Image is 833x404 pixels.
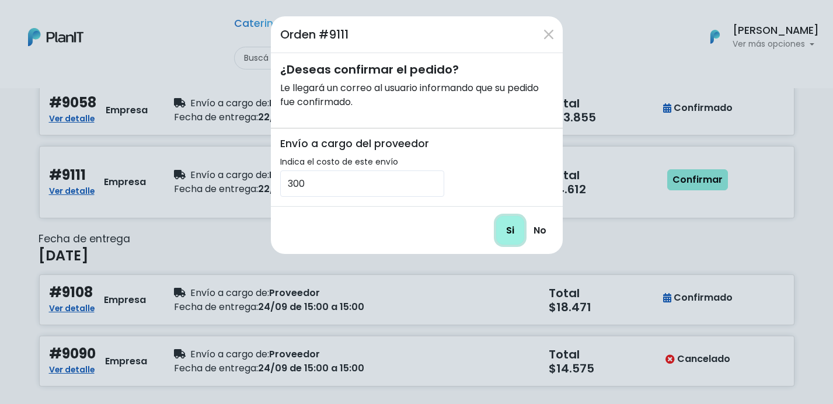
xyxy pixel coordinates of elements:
[527,217,553,244] a: No
[280,62,553,76] h5: ¿Deseas confirmar el pedido?
[280,138,444,150] h6: Envío a cargo del proveedor
[539,25,558,44] button: Close
[496,216,524,245] input: Si
[60,11,168,34] div: ¿Necesitás ayuda?
[280,81,553,109] p: Le llegará un correo al usuario informando que su pedido fue confirmado.
[280,26,348,43] h5: Orden #9111
[280,156,398,168] label: Indica el costo de este envío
